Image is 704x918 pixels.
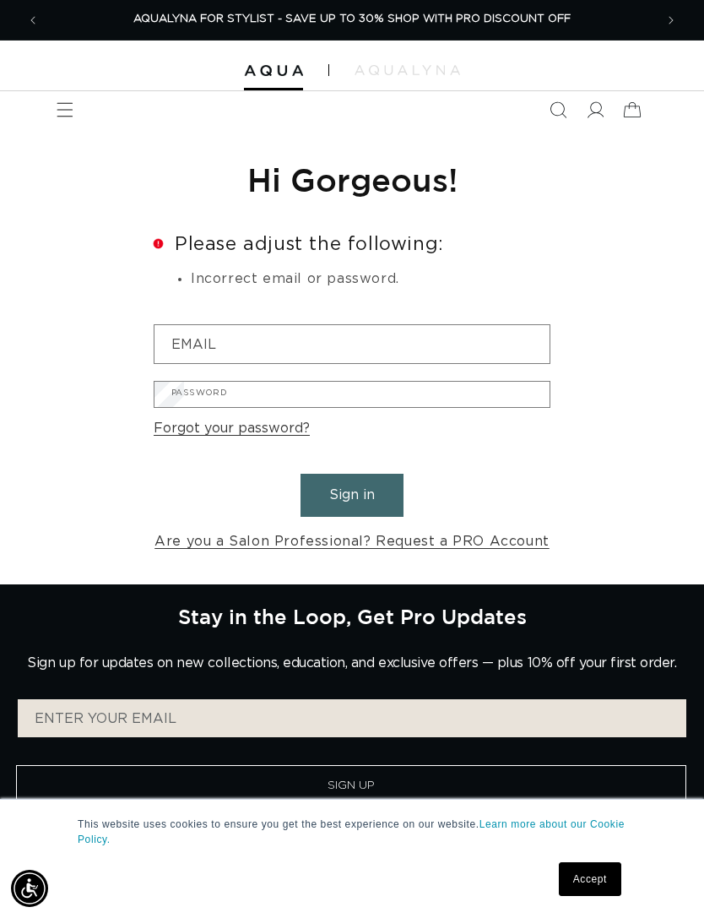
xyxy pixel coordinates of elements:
[154,325,550,363] input: Email
[18,699,686,737] input: ENTER YOUR EMAIL
[78,817,626,847] p: This website uses cookies to ensure you get the best experience on our website.
[154,416,310,441] a: Forgot your password?
[475,736,704,918] iframe: Chat Widget
[301,474,403,517] button: Sign in
[154,159,550,200] h1: Hi Gorgeous!
[27,655,676,671] p: Sign up for updates on new collections, education, and exclusive offers — plus 10% off your first...
[178,605,527,628] h2: Stay in the Loop, Get Pro Updates
[133,14,571,24] span: AQUALYNA FOR STYLIST - SAVE UP TO 30% SHOP WITH PRO DISCOUNT OFF
[355,65,460,75] img: aqualyna.com
[16,765,686,806] button: Sign Up
[14,2,51,39] button: Previous announcement
[154,530,550,554] a: Are you a Salon Professional? Request a PRO Account
[191,269,550,291] li: Incorrect email or password.
[11,870,48,907] div: Accessibility Menu
[244,65,303,77] img: Aqua Hair Extensions
[539,91,577,128] summary: Search
[653,2,690,39] button: Next announcement
[46,91,84,128] summary: Menu
[154,235,550,253] h2: Please adjust the following:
